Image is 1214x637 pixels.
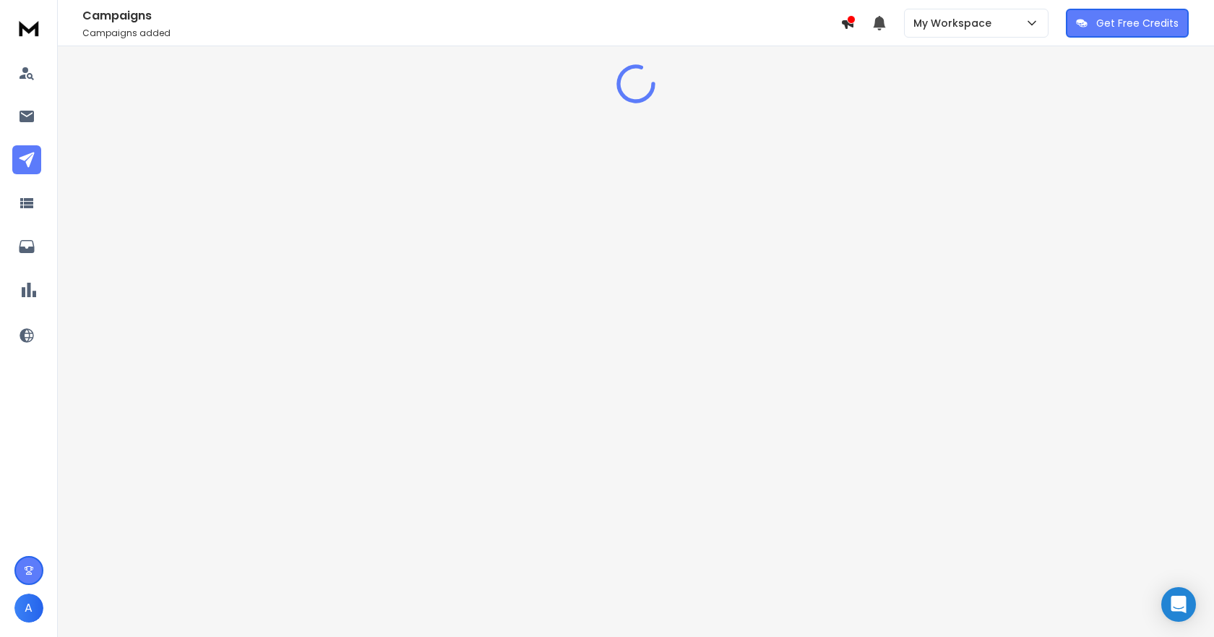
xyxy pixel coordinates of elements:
[82,27,840,39] p: Campaigns added
[82,7,840,25] h1: Campaigns
[1066,9,1189,38] button: Get Free Credits
[1161,587,1196,622] div: Open Intercom Messenger
[1096,16,1179,30] p: Get Free Credits
[14,14,43,41] img: logo
[14,594,43,623] button: A
[913,16,997,30] p: My Workspace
